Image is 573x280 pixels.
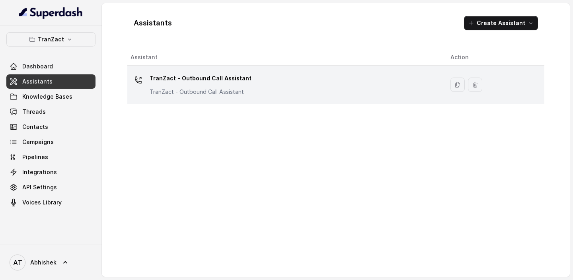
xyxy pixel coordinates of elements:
[6,180,95,194] a: API Settings
[6,251,95,274] a: Abhishek
[22,78,53,86] span: Assistants
[6,74,95,89] a: Assistants
[6,32,95,47] button: TranZact
[150,88,251,96] p: TranZact - Outbound Call Assistant
[134,17,172,29] h1: Assistants
[13,259,22,267] text: AT
[22,198,62,206] span: Voices Library
[22,138,54,146] span: Campaigns
[6,150,95,164] a: Pipelines
[38,35,64,44] p: TranZact
[444,49,544,66] th: Action
[19,6,83,19] img: light.svg
[6,165,95,179] a: Integrations
[22,183,57,191] span: API Settings
[464,16,538,30] button: Create Assistant
[6,59,95,74] a: Dashboard
[22,123,48,131] span: Contacts
[22,168,57,176] span: Integrations
[22,108,46,116] span: Threads
[6,120,95,134] a: Contacts
[22,62,53,70] span: Dashboard
[127,49,444,66] th: Assistant
[6,105,95,119] a: Threads
[6,135,95,149] a: Campaigns
[22,153,48,161] span: Pipelines
[6,195,95,210] a: Voices Library
[22,93,72,101] span: Knowledge Bases
[30,259,57,266] span: Abhishek
[150,72,251,85] p: TranZact - Outbound Call Assistant
[6,89,95,104] a: Knowledge Bases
